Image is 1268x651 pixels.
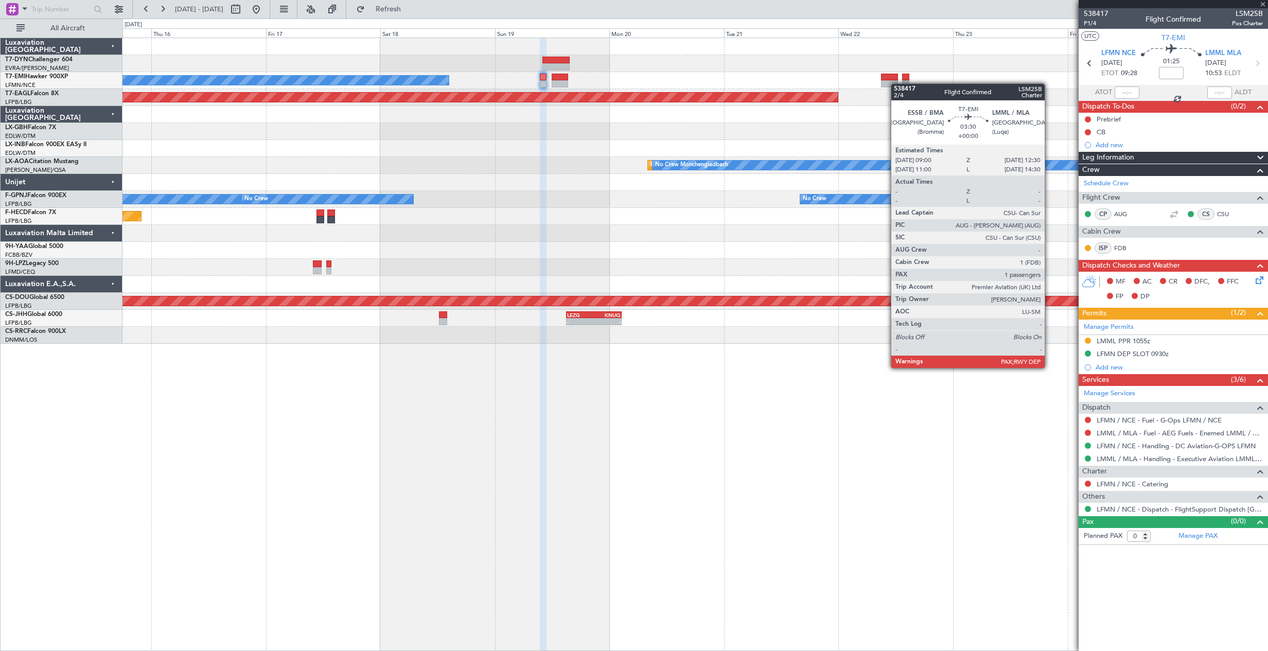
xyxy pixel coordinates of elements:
[5,209,56,216] a: F-HECDFalcon 7X
[1097,337,1150,345] div: LMML PPR 1055z
[5,142,25,148] span: LX-INB
[5,311,62,318] a: CS-JHHGlobal 6000
[1084,322,1134,332] a: Manage Permits
[1197,208,1214,220] div: CS
[650,157,749,173] div: Planned Maint [GEOGRAPHIC_DATA]
[5,125,28,131] span: LX-GBH
[1097,128,1105,136] div: CB
[1095,208,1112,220] div: CP
[1217,209,1240,219] a: CSU
[5,260,59,267] a: 9H-LPZLegacy 500
[1082,308,1106,320] span: Permits
[1081,31,1099,41] button: UTC
[5,74,68,80] a: T7-EMIHawker 900XP
[1116,292,1123,302] span: FP
[1121,68,1137,79] span: 09:28
[5,81,36,89] a: LFMN/NCE
[5,328,27,335] span: CS-RRC
[1082,226,1121,238] span: Cabin Crew
[1205,58,1226,68] span: [DATE]
[1082,402,1111,414] span: Dispatch
[803,191,826,207] div: No Crew
[567,319,594,325] div: -
[31,2,91,17] input: Trip Number
[1096,140,1263,149] div: Add new
[1097,349,1169,358] div: LFMN DEP SLOT 0930z
[1082,374,1109,386] span: Services
[1084,179,1129,189] a: Schedule Crew
[1097,442,1256,450] a: LFMN / NCE - Handling - DC Aviation-G-OPS LFMN
[5,294,64,301] a: CS-DOUGlobal 6500
[1082,466,1107,478] span: Charter
[1082,164,1100,176] span: Crew
[1114,243,1137,253] a: FDB
[5,125,56,131] a: LX-GBHFalcon 7X
[380,28,495,38] div: Sat 18
[1101,68,1118,79] span: ETOT
[1082,192,1120,204] span: Flight Crew
[1082,152,1134,164] span: Leg Information
[1232,8,1263,19] span: LSM25B
[1084,19,1108,28] span: P1/4
[1114,209,1137,219] a: AUG
[5,336,37,344] a: DNMM/LOS
[151,28,266,38] div: Thu 16
[5,57,28,63] span: T7-DYN
[1097,416,1222,425] a: LFMN / NCE - Fuel - G-Ops LFMN / NCE
[1095,242,1112,254] div: ISP
[1232,19,1263,28] span: Pos Charter
[5,311,27,318] span: CS-JHH
[11,20,112,37] button: All Aircraft
[1084,389,1135,399] a: Manage Services
[495,28,610,38] div: Sun 19
[5,328,66,335] a: CS-RRCFalcon 900LX
[27,25,109,32] span: All Aircraft
[5,91,59,97] a: T7-EAGLFalcon 8X
[5,200,32,208] a: LFPB/LBG
[5,243,28,250] span: 9H-YAA
[1082,101,1134,113] span: Dispatch To-Dos
[5,302,32,310] a: LFPB/LBG
[1142,277,1152,287] span: AC
[367,6,410,13] span: Refresh
[1101,58,1122,68] span: [DATE]
[1084,531,1122,541] label: Planned PAX
[1231,374,1246,385] span: (3/6)
[1178,531,1218,541] a: Manage PAX
[5,251,32,259] a: FCBB/BZV
[1231,516,1246,526] span: (0/0)
[5,319,32,327] a: LFPB/LBG
[5,74,25,80] span: T7-EMI
[1097,505,1263,514] a: LFMN / NCE - Dispatch - FlightSupport Dispatch [GEOGRAPHIC_DATA]
[351,1,413,17] button: Refresh
[1227,277,1239,287] span: FFC
[5,260,26,267] span: 9H-LPZ
[594,312,621,318] div: KNUQ
[1068,28,1183,38] div: Fri 24
[244,191,268,207] div: No Crew
[1231,101,1246,112] span: (0/2)
[1231,307,1246,318] span: (1/2)
[5,91,30,97] span: T7-EAGL
[1095,87,1112,98] span: ATOT
[953,28,1068,38] div: Thu 23
[5,159,79,165] a: LX-AOACitation Mustang
[5,192,66,199] a: F-GPNJFalcon 900EX
[1205,48,1241,59] span: LMML MLA
[1161,32,1185,43] span: T7-EMI
[1194,277,1210,287] span: DFC,
[838,28,953,38] div: Wed 22
[1235,87,1252,98] span: ALDT
[1224,68,1241,79] span: ELDT
[5,149,36,157] a: EDLW/DTM
[1082,516,1094,528] span: Pax
[5,294,29,301] span: CS-DOU
[1097,429,1263,437] a: LMML / MLA - Fuel - AEG Fuels - Enemed LMML / MLA
[1097,480,1168,488] a: LFMN / NCE - Catering
[5,243,63,250] a: 9H-YAAGlobal 5000
[5,57,73,63] a: T7-DYNChallenger 604
[1101,48,1136,59] span: LFMN NCE
[1163,57,1179,67] span: 01:25
[5,217,32,225] a: LFPB/LBG
[567,312,594,318] div: LEZG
